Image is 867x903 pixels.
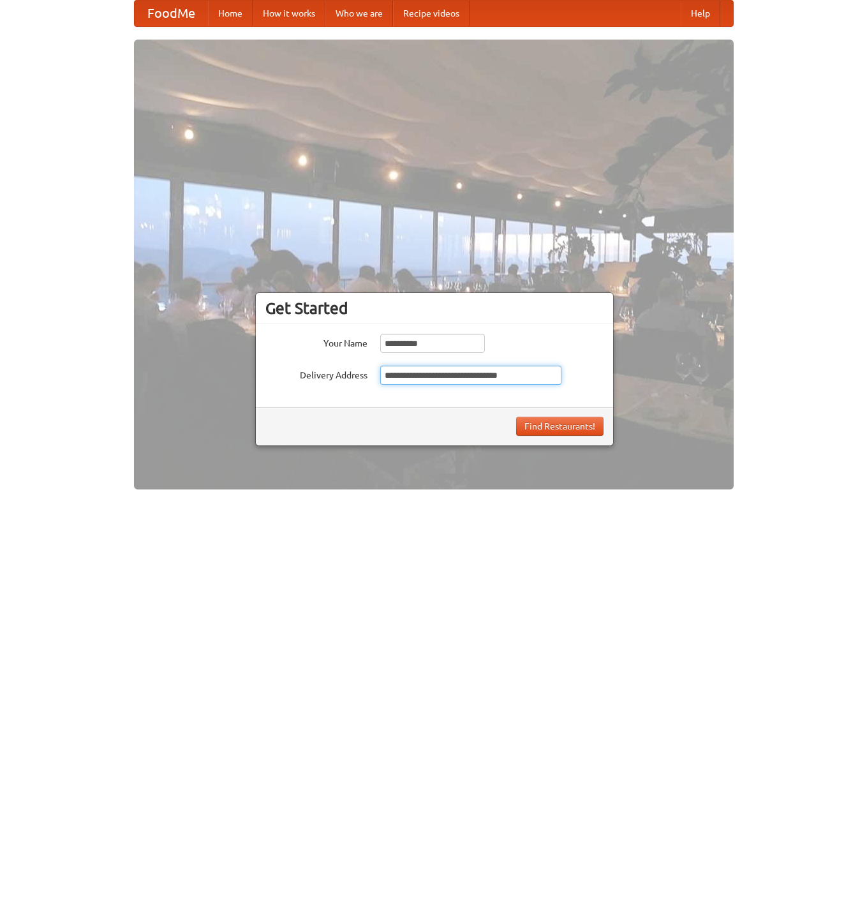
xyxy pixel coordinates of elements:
label: Your Name [265,334,367,350]
label: Delivery Address [265,366,367,382]
a: Home [208,1,253,26]
a: Recipe videos [393,1,470,26]
button: Find Restaurants! [516,417,604,436]
a: How it works [253,1,325,26]
h3: Get Started [265,299,604,318]
a: Who we are [325,1,393,26]
a: Help [681,1,720,26]
a: FoodMe [135,1,208,26]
